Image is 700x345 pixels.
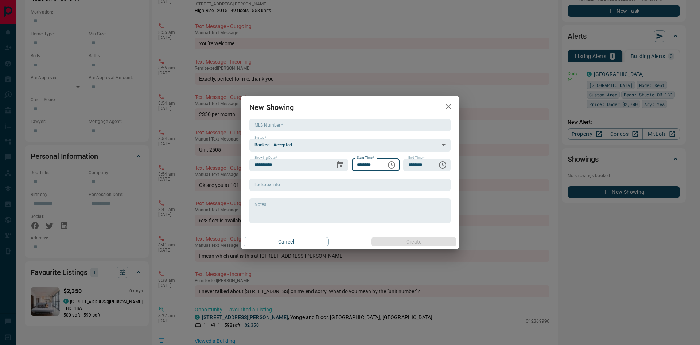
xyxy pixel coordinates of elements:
div: Booked - Accepted [249,139,451,151]
button: Choose time, selected time is 7:00 PM [435,158,450,172]
button: Choose date, selected date is Sep 14, 2025 [333,158,347,172]
label: Start Time [357,156,374,160]
label: End Time [408,156,424,160]
button: Choose time, selected time is 6:00 PM [384,158,399,172]
label: Showing Date [254,156,277,160]
label: Status [254,135,266,140]
h2: New Showing [241,96,303,119]
button: Cancel [244,237,329,246]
